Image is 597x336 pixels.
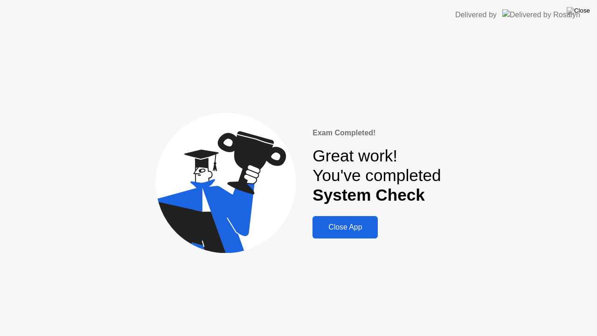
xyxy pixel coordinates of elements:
div: Close App [315,223,375,231]
div: Delivered by [455,9,497,21]
img: Delivered by Rosalyn [502,9,580,20]
div: Great work! You've completed [312,146,441,205]
img: Close [567,7,590,14]
button: Close App [312,216,378,238]
div: Exam Completed! [312,127,441,139]
b: System Check [312,186,425,204]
